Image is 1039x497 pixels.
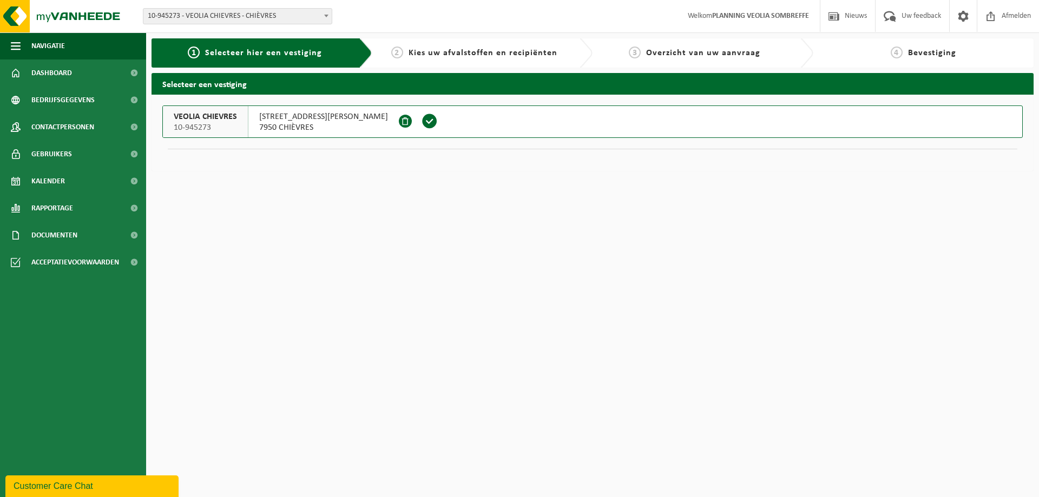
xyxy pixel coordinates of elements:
span: Selecteer hier een vestiging [205,49,322,57]
span: Rapportage [31,195,73,222]
iframe: chat widget [5,473,181,497]
span: Kies uw afvalstoffen en recipiënten [409,49,557,57]
span: 10-945273 [174,122,237,133]
span: Dashboard [31,59,72,87]
span: Documenten [31,222,77,249]
span: 10-945273 - VEOLIA CHIEVRES - CHIÈVRES [143,9,332,24]
span: VEOLIA CHIEVRES [174,111,237,122]
span: 2 [391,47,403,58]
span: Gebruikers [31,141,72,168]
span: 3 [629,47,641,58]
span: 7950 CHIÈVRES [259,122,388,133]
span: Contactpersonen [31,114,94,141]
span: Navigatie [31,32,65,59]
span: Overzicht van uw aanvraag [646,49,760,57]
button: VEOLIA CHIEVRES 10-945273 [STREET_ADDRESS][PERSON_NAME]7950 CHIÈVRES [162,105,1023,138]
span: 4 [891,47,903,58]
span: 10-945273 - VEOLIA CHIEVRES - CHIÈVRES [143,8,332,24]
h2: Selecteer een vestiging [152,73,1034,94]
span: Acceptatievoorwaarden [31,249,119,276]
span: Kalender [31,168,65,195]
span: Bevestiging [908,49,956,57]
span: Bedrijfsgegevens [31,87,95,114]
strong: PLANNING VEOLIA SOMBREFFE [712,12,809,20]
span: [STREET_ADDRESS][PERSON_NAME] [259,111,388,122]
span: 1 [188,47,200,58]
